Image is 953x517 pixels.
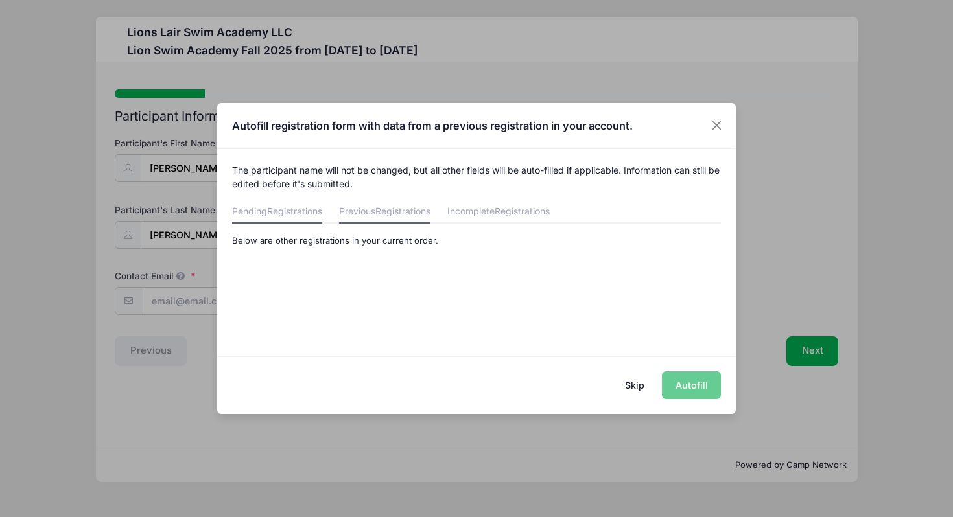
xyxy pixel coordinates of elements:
p: The participant name will not be changed, but all other fields will be auto-filled if applicable.... [232,163,722,190]
span: Registrations [375,205,430,216]
p: Below are other registrations in your current order. [232,235,722,247]
a: Pending [232,200,322,224]
span: Registrations [495,205,550,216]
span: Registrations [267,205,322,216]
h4: Autofill registration form with data from a previous registration in your account. [232,118,633,133]
button: Close [705,114,729,137]
a: Incomplete [447,200,550,224]
button: Skip [612,371,658,399]
a: Previous [339,200,430,224]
